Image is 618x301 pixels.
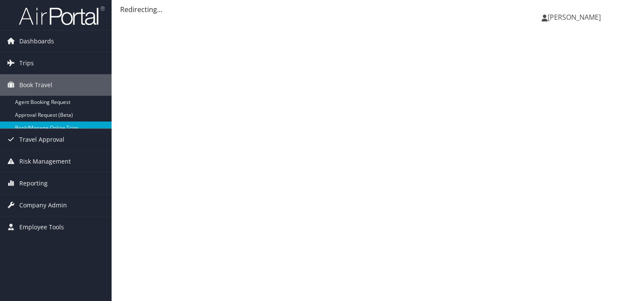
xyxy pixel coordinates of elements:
[542,4,609,30] a: [PERSON_NAME]
[19,6,105,26] img: airportal-logo.png
[19,129,64,150] span: Travel Approval
[19,74,52,96] span: Book Travel
[120,4,609,15] div: Redirecting...
[19,195,67,216] span: Company Admin
[548,12,601,22] span: [PERSON_NAME]
[19,216,64,238] span: Employee Tools
[19,30,54,52] span: Dashboards
[19,151,71,172] span: Risk Management
[19,173,48,194] span: Reporting
[19,52,34,74] span: Trips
